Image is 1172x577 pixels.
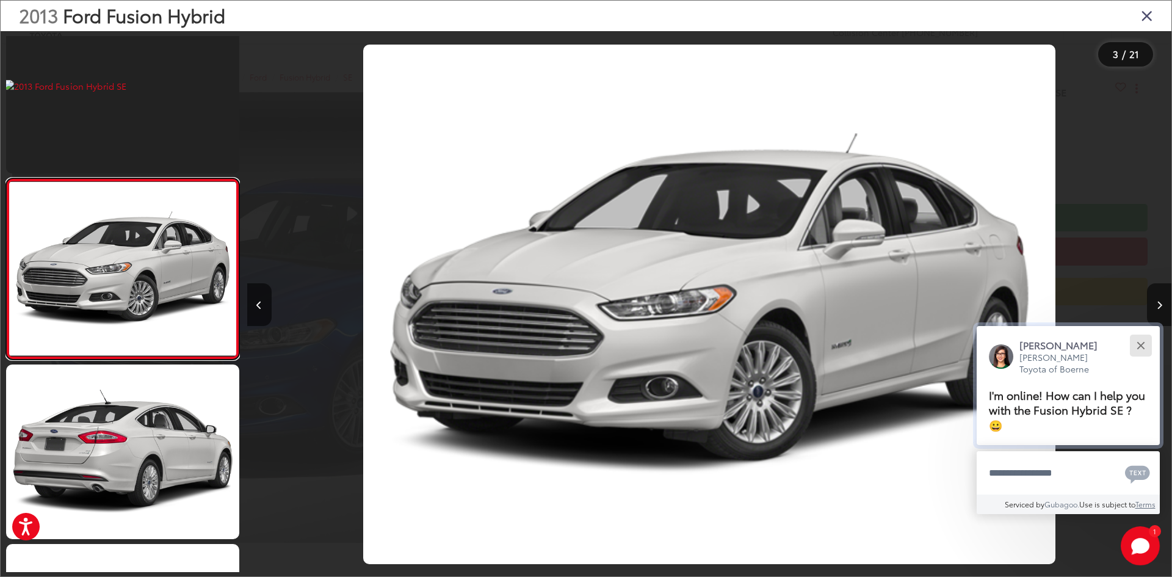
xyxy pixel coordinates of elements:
i: Close gallery [1141,7,1153,23]
a: Terms [1135,499,1156,509]
span: 1 [1153,528,1156,534]
span: Serviced by [1005,499,1044,509]
button: Previous image [247,283,272,326]
span: Ford Fusion Hybrid [63,2,225,28]
img: 2013 Ford Fusion Hybrid SE [4,363,241,541]
textarea: Type your message [977,451,1160,495]
a: Gubagoo. [1044,499,1079,509]
button: Next image [1147,283,1171,326]
img: 2013 Ford Fusion Hybrid SE [4,80,241,92]
p: [PERSON_NAME] Toyota of Boerne [1019,352,1110,376]
p: [PERSON_NAME] [1019,338,1110,352]
img: 2013 Ford Fusion Hybrid SE [363,45,1055,564]
img: 2013 Ford Fusion Hybrid SE [7,182,238,355]
span: 21 [1129,47,1139,60]
span: I'm online! How can I help you with the Fusion Hybrid SE ? 😀 [989,387,1145,434]
svg: Start Chat [1121,526,1160,565]
span: / [1121,50,1127,59]
span: 2013 [19,2,58,28]
button: Chat with SMS [1121,459,1154,487]
span: Use is subject to [1079,499,1135,509]
div: Close[PERSON_NAME][PERSON_NAME] Toyota of BoerneI'm online! How can I help you with the Fusion Hy... [977,326,1160,514]
span: 3 [1113,47,1118,60]
button: Close [1127,332,1154,358]
svg: Text [1125,464,1150,484]
button: Toggle Chat Window [1121,526,1160,565]
div: 2013 Ford Fusion Hybrid SE 2 [247,45,1171,564]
